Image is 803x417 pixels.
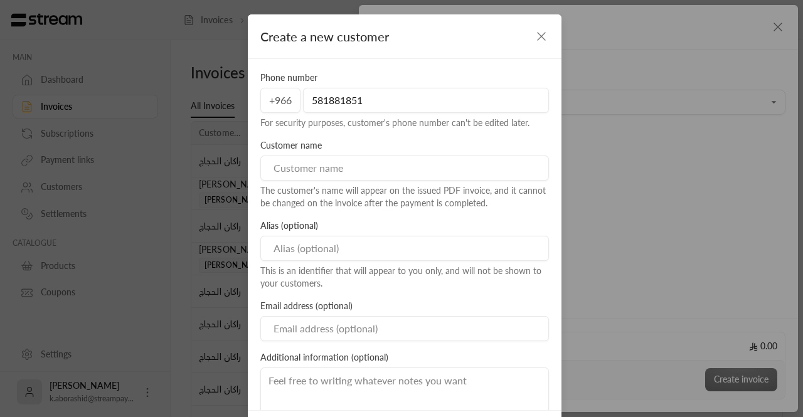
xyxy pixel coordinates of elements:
input: Email address (optional) [260,316,549,341]
span: Create a new customer [260,27,389,46]
label: Email address (optional) [260,300,353,312]
div: The customer's name will appear on the issued PDF invoice, and it cannot be changed on the invoic... [260,184,549,209]
input: Alias (optional) [260,236,549,261]
input: Phone number [303,88,549,113]
div: For security purposes, customer's phone number can't be edited later. [260,117,549,129]
input: Customer name [260,156,549,181]
div: This is an identifier that will appear to you only, and will not be shown to your customers. [260,265,549,290]
label: Phone number [260,71,317,84]
label: Alias (optional) [260,219,318,232]
label: Customer name [260,139,322,152]
label: Additional information (optional) [260,351,388,364]
span: +966 [260,88,300,113]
